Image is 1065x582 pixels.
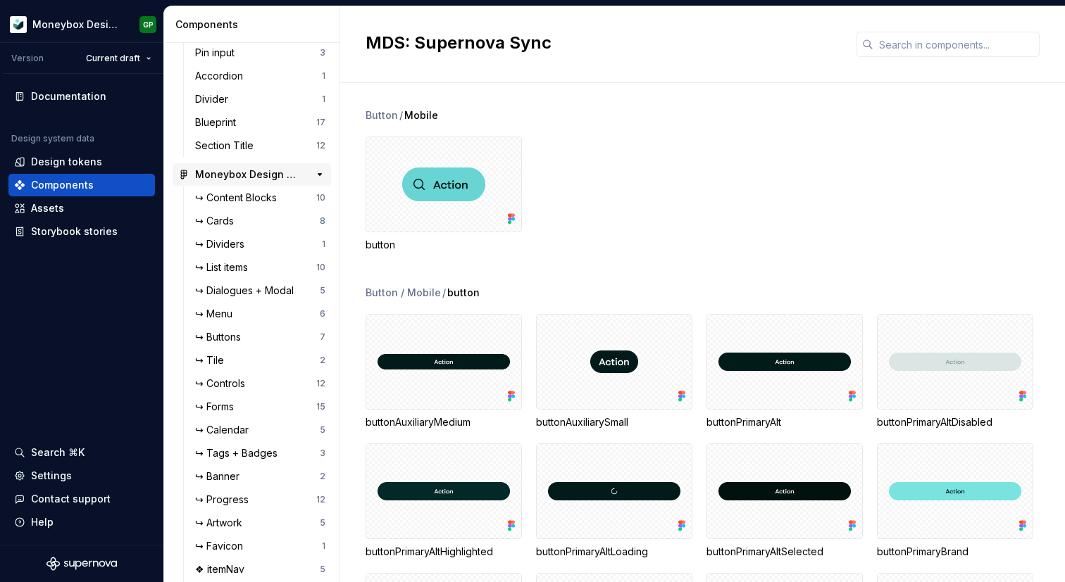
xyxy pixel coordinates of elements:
[195,69,249,83] div: Accordion
[366,443,522,559] div: buttonPrimaryAltHighlighted
[366,545,522,559] div: buttonPrimaryAltHighlighted
[320,471,325,482] div: 2
[316,494,325,505] div: 12
[189,233,331,255] a: ↪ Dividers1
[877,415,1033,429] div: buttonPrimaryAltDisabled
[706,545,863,559] div: buttonPrimaryAltSelected
[536,443,692,559] div: buttonPrimaryAltLoading
[320,517,325,529] div: 5
[195,400,239,414] div: ↪ Forms
[706,314,863,429] div: buttonPrimaryAlt
[8,441,155,464] button: Search ⌘K
[195,237,250,251] div: ↪ Dividers
[366,415,522,429] div: buttonAuxiliaryMedium
[195,469,245,483] div: ↪ Banner
[447,286,480,300] span: button
[189,134,331,157] a: Section Title12
[8,488,155,510] button: Contact support
[189,42,331,64] a: Pin input3
[189,256,331,279] a: ↪ List items10
[46,557,117,571] a: Supernova Logo
[195,284,299,298] div: ↪ Dialogues + Modal
[195,423,254,437] div: ↪ Calendar
[366,137,522,252] div: button
[189,535,331,557] a: ↪ Favicon1
[536,415,692,429] div: buttonAuxiliarySmall
[366,108,398,122] div: Button
[366,238,522,252] div: button
[3,9,161,39] button: Moneybox Design SystemGP
[195,516,248,530] div: ↪ Artwork
[189,419,331,441] a: ↪ Calendar5
[536,545,692,559] div: buttonPrimaryAltLoading
[189,465,331,488] a: ↪ Banner2
[316,378,325,389] div: 12
[320,448,325,459] div: 3
[320,308,325,320] div: 6
[8,197,155,220] a: Assets
[143,19,154,30] div: GP
[189,210,331,232] a: ↪ Cards8
[322,540,325,552] div: 1
[189,186,331,209] a: ↪ Content Blocks10
[195,539,249,553] div: ↪ Favicon
[189,512,331,534] a: ↪ Artwork5
[8,220,155,243] a: Storybook stories
[316,262,325,273] div: 10
[877,314,1033,429] div: buttonPrimaryAltDisabled
[366,314,522,429] div: buttonAuxiliaryMedium
[195,92,234,106] div: Divider
[195,493,254,507] div: ↪ Progress
[195,167,300,182] div: Moneybox Design System
[195,307,238,321] div: ↪ Menu
[536,314,692,429] div: buttonAuxiliarySmall
[195,46,240,60] div: Pin input
[195,330,247,344] div: ↪ Buttons
[399,108,403,122] span: /
[706,415,863,429] div: buttonPrimaryAlt
[31,155,102,169] div: Design tokens
[366,286,441,300] div: Button / Mobile
[320,47,325,58] div: 3
[189,111,331,134] a: Blueprint17
[31,445,85,460] div: Search ⌘K
[320,355,325,366] div: 2
[189,349,331,372] a: ↪ Tile2
[195,139,259,153] div: Section Title
[366,32,840,54] h2: MDS: Supernova Sync
[195,214,239,228] div: ↪ Cards
[80,49,158,68] button: Current draft
[322,70,325,82] div: 1
[31,201,64,215] div: Assets
[189,372,331,395] a: ↪ Controls12
[195,377,251,391] div: ↪ Controls
[8,85,155,108] a: Documentation
[8,511,155,533] button: Help
[706,443,863,559] div: buttonPrimaryAltSelected
[8,174,155,196] a: Components
[189,326,331,348] a: ↪ Buttons7
[11,53,44,64] div: Version
[320,285,325,296] div: 5
[195,115,242,129] div: Blueprint
[31,224,118,239] div: Storybook stories
[32,18,123,32] div: Moneybox Design System
[322,239,325,250] div: 1
[195,353,230,367] div: ↪ Tile
[195,446,283,460] div: ↪ Tags + Badges
[10,16,27,33] img: 9de6ca4a-8ec4-4eed-b9a2-3d312393a40a.png
[189,558,331,581] a: ❖ itemNav5
[8,464,155,487] a: Settings
[173,163,331,186] a: Moneybox Design System
[11,133,94,144] div: Design system data
[316,117,325,128] div: 17
[189,442,331,464] a: ↪ Tags + Badges3
[189,279,331,302] a: ↪ Dialogues + Modal5
[189,396,331,418] a: ↪ Forms15
[195,562,250,576] div: ❖ itemNav
[31,492,111,506] div: Contact support
[320,331,325,343] div: 7
[195,260,254,274] div: ↪ List items
[175,18,334,32] div: Components
[873,32,1040,57] input: Search in components...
